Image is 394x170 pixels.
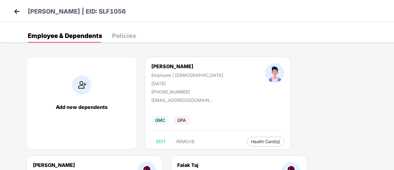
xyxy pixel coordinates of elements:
div: [PERSON_NAME] [33,162,95,168]
img: back [12,7,22,16]
span: GMC [151,116,169,125]
span: GPA [174,116,190,125]
button: Health Card(s) [247,137,284,147]
div: Add new dependents [33,104,130,110]
div: Falak Taj [177,162,240,168]
img: profileImage [265,63,284,82]
span: REMOVE [176,139,195,144]
span: EDIT [156,139,166,144]
div: [PHONE_NUMBER] [151,89,223,94]
button: EDIT [151,137,171,147]
span: Health Card(s) [251,140,280,143]
div: [EMAIL_ADDRESS][DOMAIN_NAME] [151,97,213,103]
div: [PERSON_NAME] [151,63,223,69]
button: REMOVE [171,137,199,147]
div: Policies [112,33,136,39]
div: Employee & Dependents [28,33,102,39]
img: addIcon [72,76,91,95]
p: [PERSON_NAME] | EID: SLF1056 [28,7,126,16]
div: [DATE] [151,81,223,86]
div: Employee | [DEMOGRAPHIC_DATA] [151,73,223,78]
